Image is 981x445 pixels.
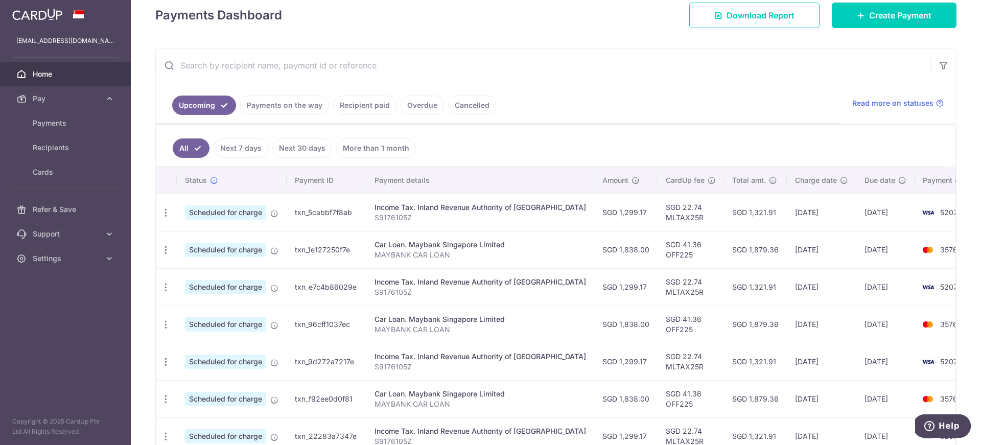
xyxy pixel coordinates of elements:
td: [DATE] [856,380,915,417]
a: Next 30 days [272,138,332,158]
td: SGD 22.74 MLTAX25R [658,343,724,380]
td: SGD 1,838.00 [594,380,658,417]
td: SGD 1,299.17 [594,343,658,380]
a: Overdue [401,96,444,115]
span: Settings [33,253,100,264]
td: [DATE] [787,380,856,417]
td: SGD 1,299.17 [594,268,658,306]
p: MAYBANK CAR LOAN [375,399,586,409]
h4: Payments Dashboard [155,6,282,25]
img: Bank Card [918,281,938,293]
td: SGD 41.36 OFF225 [658,306,724,343]
span: Charge date [795,175,837,185]
span: Help [24,7,44,16]
td: [DATE] [856,268,915,306]
img: Bank Card [918,206,938,219]
div: Income Tax. Inland Revenue Authority of [GEOGRAPHIC_DATA] [375,352,586,362]
td: SGD 1,838.00 [594,231,658,268]
td: [DATE] [856,231,915,268]
span: 5207 [940,357,957,366]
span: Scheduled for charge [185,355,266,369]
td: SGD 1,838.00 [594,306,658,343]
span: 3576 [940,394,957,403]
img: Bank Card [918,318,938,331]
td: txn_f92ee0d0f81 [287,380,366,417]
a: Download Report [689,3,820,28]
span: Refer & Save [33,204,100,215]
img: Bank Card [918,244,938,256]
span: Amount [602,175,628,185]
p: S9176105Z [375,362,586,372]
td: [DATE] [787,268,856,306]
a: Upcoming [172,96,236,115]
td: SGD 41.36 OFF225 [658,380,724,417]
iframe: Opens a widget where you can find more information [915,414,971,440]
span: Status [185,175,207,185]
span: Due date [865,175,895,185]
td: SGD 1,299.17 [594,194,658,231]
span: Create Payment [869,9,931,21]
a: Read more on statuses [852,98,944,108]
td: txn_1e127250f7e [287,231,366,268]
td: txn_5cabbf7f8ab [287,194,366,231]
span: Total amt. [732,175,766,185]
td: [DATE] [856,194,915,231]
td: [DATE] [787,194,856,231]
span: Payments [33,118,100,128]
td: txn_9d272a7217e [287,343,366,380]
div: Car Loan. Maybank Singapore Limited [375,389,586,399]
th: Payment details [366,167,594,194]
img: Bank Card [918,393,938,405]
a: All [173,138,209,158]
a: Next 7 days [214,138,268,158]
div: Income Tax. Inland Revenue Authority of [GEOGRAPHIC_DATA] [375,277,586,287]
td: [DATE] [787,231,856,268]
td: txn_e7c4b86029e [287,268,366,306]
a: Recipient paid [333,96,396,115]
div: Car Loan. Maybank Singapore Limited [375,240,586,250]
td: [DATE] [856,306,915,343]
input: Search by recipient name, payment id or reference [156,49,931,82]
img: Bank Card [918,356,938,368]
td: [DATE] [787,306,856,343]
span: Scheduled for charge [185,243,266,257]
div: Income Tax. Inland Revenue Authority of [GEOGRAPHIC_DATA] [375,426,586,436]
th: Payment ID [287,167,366,194]
p: MAYBANK CAR LOAN [375,250,586,260]
td: txn_96cff1037ec [287,306,366,343]
td: SGD 1,321.91 [724,343,787,380]
div: Income Tax. Inland Revenue Authority of [GEOGRAPHIC_DATA] [375,202,586,213]
div: Car Loan. Maybank Singapore Limited [375,314,586,324]
td: SGD 1,321.91 [724,194,787,231]
td: SGD 22.74 MLTAX25R [658,268,724,306]
span: Scheduled for charge [185,205,266,220]
a: Cancelled [448,96,496,115]
span: 3576 [940,320,957,329]
span: Home [33,69,100,79]
a: Create Payment [832,3,956,28]
td: SGD 1,879.36 [724,380,787,417]
p: [EMAIL_ADDRESS][DOMAIN_NAME] [16,36,114,46]
td: SGD 1,879.36 [724,231,787,268]
span: Pay [33,93,100,104]
td: SGD 1,321.91 [724,268,787,306]
td: SGD 41.36 OFF225 [658,231,724,268]
span: Download Report [727,9,795,21]
a: Payments on the way [240,96,329,115]
span: CardUp fee [666,175,705,185]
td: SGD 1,879.36 [724,306,787,343]
span: Read more on statuses [852,98,933,108]
p: S9176105Z [375,213,586,223]
td: SGD 22.74 MLTAX25R [658,194,724,231]
span: Recipients [33,143,100,153]
span: Scheduled for charge [185,317,266,332]
td: [DATE] [787,343,856,380]
td: [DATE] [856,343,915,380]
p: S9176105Z [375,287,586,297]
span: Scheduled for charge [185,392,266,406]
a: More than 1 month [336,138,416,158]
span: 5207 [940,283,957,291]
span: 5207 [940,208,957,217]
